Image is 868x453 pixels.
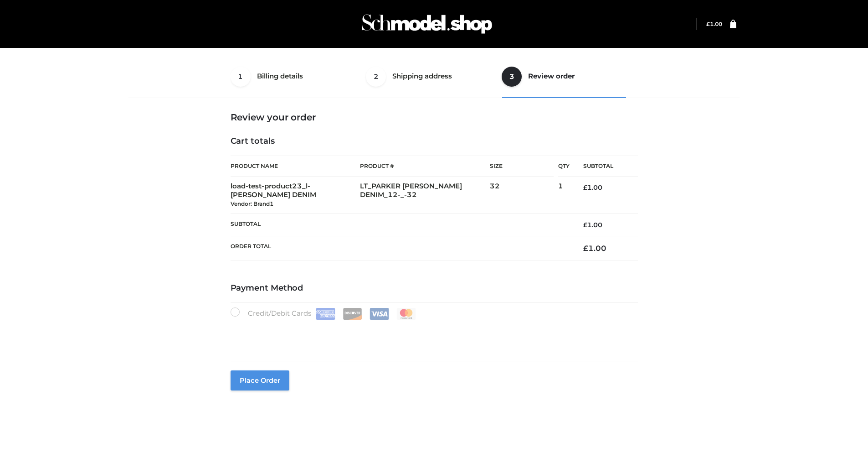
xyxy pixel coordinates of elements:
[558,177,570,213] td: 1
[706,21,722,27] a: £1.00
[490,156,554,177] th: Size
[231,136,638,146] h4: Cart totals
[359,6,495,42] img: Schmodel Admin 964
[231,177,360,213] td: load-test-product23_l-[PERSON_NAME] DENIM
[583,221,602,229] bdi: 1.00
[396,308,416,320] img: Mastercard
[706,21,710,27] span: £
[231,156,360,177] th: Product Name
[583,244,588,253] span: £
[343,308,362,320] img: Discover
[231,370,289,391] button: Place order
[583,183,602,192] bdi: 1.00
[370,308,389,320] img: Visa
[583,183,587,192] span: £
[558,156,570,177] th: Qty
[229,318,636,351] iframe: Secure payment input frame
[316,308,335,320] img: Amex
[231,283,638,293] h4: Payment Method
[490,177,558,213] td: 32
[570,156,638,177] th: Subtotal
[231,236,570,260] th: Order Total
[360,177,490,213] td: LT_PARKER [PERSON_NAME] DENIM_12-_-32
[231,307,417,320] label: Credit/Debit Cards
[231,112,638,123] h3: Review your order
[706,21,722,27] bdi: 1.00
[583,244,606,253] bdi: 1.00
[360,156,490,177] th: Product #
[583,221,587,229] span: £
[231,213,570,236] th: Subtotal
[231,200,273,207] small: Vendor: Brand1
